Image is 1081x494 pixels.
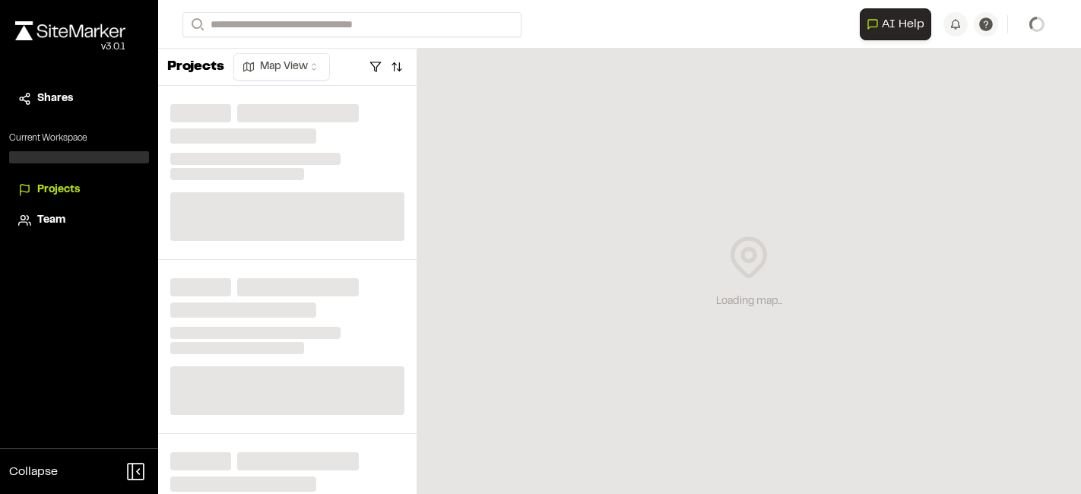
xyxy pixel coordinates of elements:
span: Projects [37,182,80,198]
div: Oh geez...please don't... [15,40,125,54]
span: Team [37,212,65,229]
a: Team [18,212,140,229]
span: Collapse [9,463,58,481]
span: Shares [37,90,73,107]
div: Loading map... [716,293,782,310]
div: Open AI Assistant [860,8,937,40]
a: Shares [18,90,140,107]
button: Search [182,12,210,37]
a: Projects [18,182,140,198]
span: AI Help [882,15,924,33]
p: Current Workspace [9,131,149,145]
img: rebrand.png [15,21,125,40]
p: Projects [167,57,224,78]
button: Open AI Assistant [860,8,931,40]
